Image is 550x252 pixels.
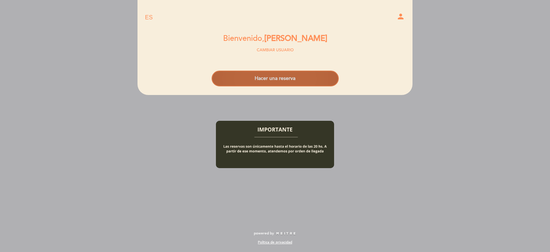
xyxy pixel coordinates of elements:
[216,121,334,168] img: banner_1744223901.png
[255,47,296,53] button: Cambiar usuario
[254,231,274,236] span: powered by
[254,231,296,236] a: powered by
[230,8,320,28] a: Bimbi-[PERSON_NAME]
[258,240,292,245] a: Política de privacidad
[396,12,405,23] button: person
[212,71,339,86] button: Hacer una reserva
[276,232,296,236] img: MEITRE
[223,34,327,43] h2: Bienvenido,
[264,34,327,43] span: [PERSON_NAME]
[396,12,405,21] i: person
